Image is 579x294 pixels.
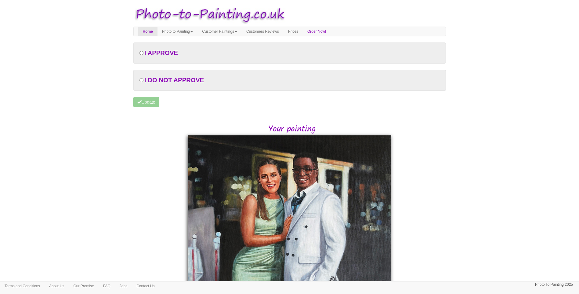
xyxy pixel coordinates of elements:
[242,27,284,36] a: Customers Reviews
[138,125,446,134] h2: Your painting
[144,50,178,56] span: I APPROVE
[45,281,69,291] a: About Us
[197,27,242,36] a: Customer Paintings
[303,27,331,36] a: Order Now!
[130,3,287,27] img: Photo to Painting
[284,27,303,36] a: Prices
[144,77,204,83] span: I DO NOT APPROVE
[138,27,157,36] a: Home
[157,27,197,36] a: Photo to Painting
[535,281,573,288] p: Photo To Painting 2025
[99,281,115,291] a: FAQ
[115,281,132,291] a: Jobs
[69,281,98,291] a: Our Promise
[132,281,159,291] a: Contact Us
